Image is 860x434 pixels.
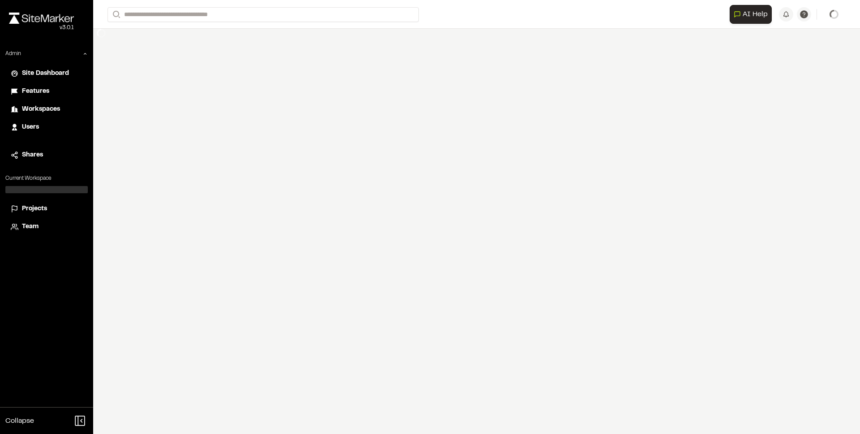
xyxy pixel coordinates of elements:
span: Collapse [5,416,34,426]
button: Search [107,7,124,22]
a: Workspaces [11,104,82,114]
a: Features [11,87,82,96]
span: Workspaces [22,104,60,114]
p: Current Workspace [5,174,88,182]
span: Users [22,122,39,132]
span: Projects [22,204,47,214]
img: rebrand.png [9,13,74,24]
span: Team [22,222,39,232]
p: Admin [5,50,21,58]
div: Open AI Assistant [730,5,775,24]
a: Users [11,122,82,132]
span: Shares [22,150,43,160]
div: Oh geez...please don't... [9,24,74,32]
span: AI Help [743,9,768,20]
span: Site Dashboard [22,69,69,78]
span: Features [22,87,49,96]
a: Shares [11,150,82,160]
a: Projects [11,204,82,214]
a: Site Dashboard [11,69,82,78]
button: Open AI Assistant [730,5,772,24]
a: Team [11,222,82,232]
